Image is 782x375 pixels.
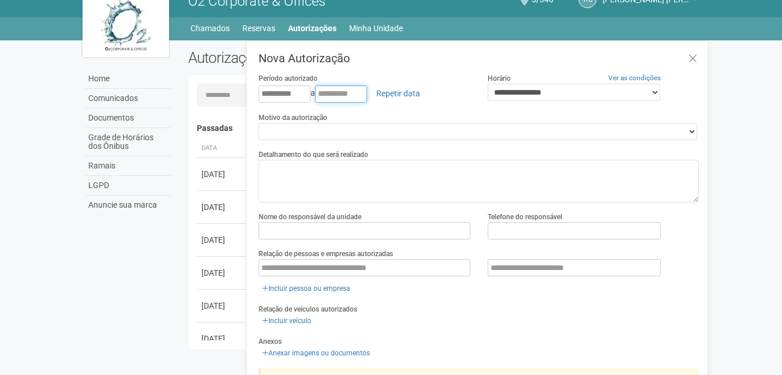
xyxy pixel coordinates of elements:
label: Anexos [259,336,282,347]
a: LGPD [85,176,171,196]
div: [DATE] [201,267,244,279]
a: Grade de Horários dos Ônibus [85,128,171,156]
th: Data [197,139,249,158]
label: Horário [488,73,511,84]
a: Ramais [85,156,171,176]
label: Telefone do responsável [488,212,562,222]
a: Incluir veículo [259,314,315,327]
div: a [259,84,470,103]
a: Minha Unidade [349,20,403,36]
a: Reservas [242,20,275,36]
label: Nome do responsável da unidade [259,212,361,222]
a: Documentos [85,108,171,128]
label: Relação de pessoas e empresas autorizadas [259,249,393,259]
div: [DATE] [201,168,244,180]
a: Home [85,69,171,89]
label: Detalhamento do que será realizado [259,149,368,160]
a: Incluir pessoa ou empresa [259,282,354,295]
h3: Nova Autorização [259,52,699,64]
div: [DATE] [201,300,244,312]
a: Chamados [190,20,230,36]
div: [DATE] [201,333,244,344]
a: Anexar imagens ou documentos [259,347,373,359]
a: Autorizações [288,20,336,36]
label: Período autorizado [259,73,317,84]
a: Anuncie sua marca [85,196,171,215]
label: Relação de veículos autorizados [259,304,357,314]
a: Comunicados [85,89,171,108]
h2: Autorizações [188,49,435,66]
a: Repetir data [369,84,428,103]
div: [DATE] [201,201,244,213]
h4: Passadas [197,124,691,133]
div: [DATE] [201,234,244,246]
label: Motivo da autorização [259,112,327,123]
a: Ver as condições [608,74,661,82]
